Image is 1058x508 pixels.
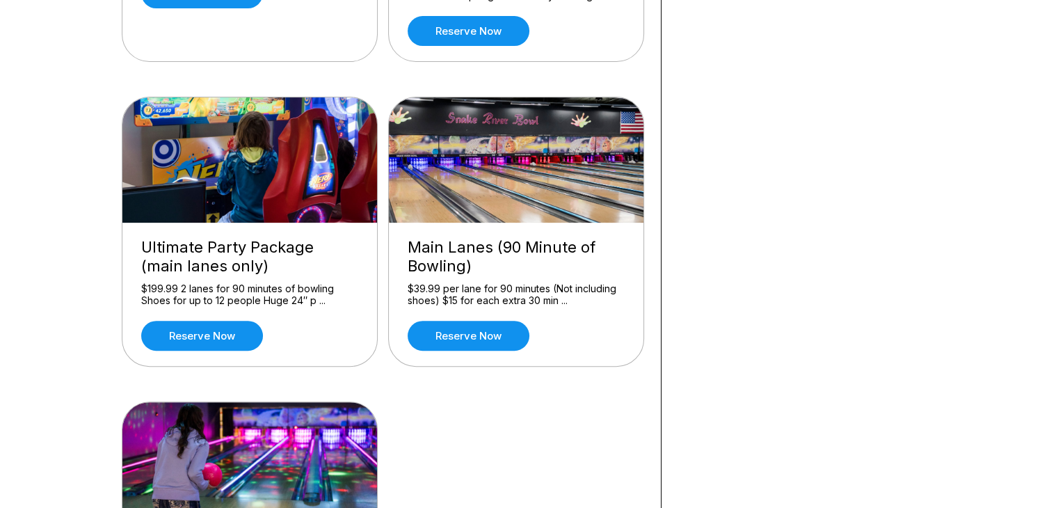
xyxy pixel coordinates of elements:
a: Reserve now [408,16,529,46]
a: Reserve now [141,321,263,351]
div: $39.99 per lane for 90 minutes (Not including shoes) $15 for each extra 30 min ... [408,283,625,307]
div: Ultimate Party Package (main lanes only) [141,238,358,276]
div: Main Lanes (90 Minute of Bowling) [408,238,625,276]
img: Ultimate Party Package (main lanes only) [122,97,378,223]
div: $199.99 2 lanes for 90 minutes of bowling Shoes for up to 12 people Huge 24″ p ... [141,283,358,307]
img: Main Lanes (90 Minute of Bowling) [389,97,645,223]
a: Reserve now [408,321,529,351]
